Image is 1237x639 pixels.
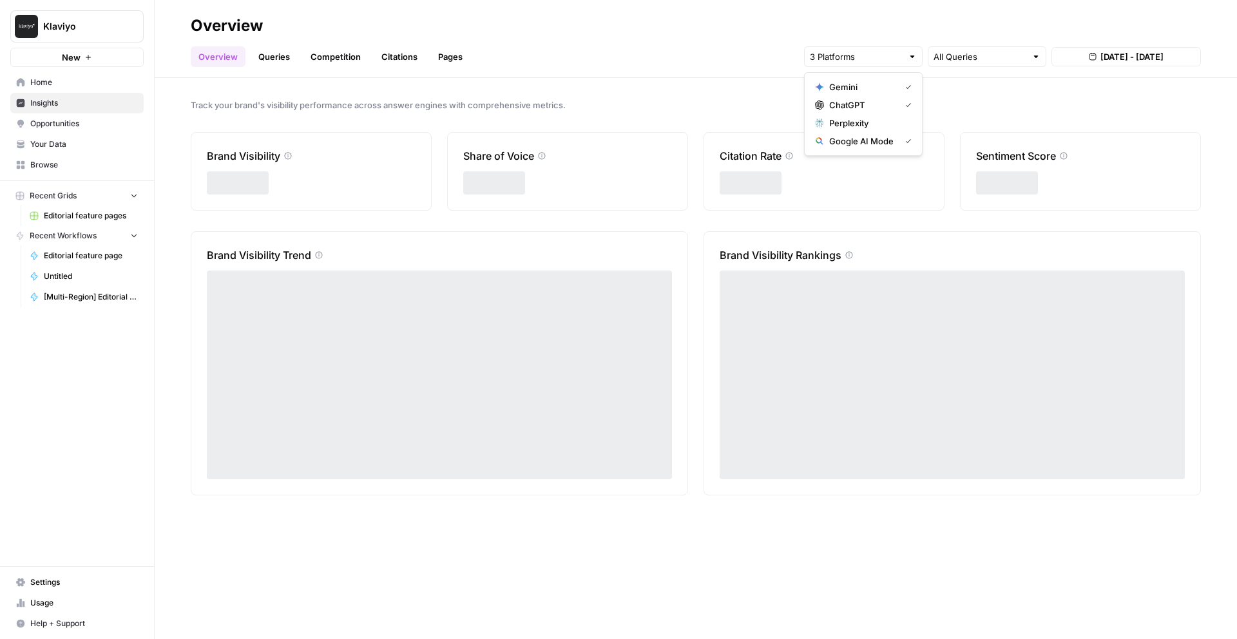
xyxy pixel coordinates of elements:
a: Queries [251,46,298,67]
a: Citations [374,46,425,67]
span: Google AI Mode [829,135,895,148]
img: Klaviyo Logo [15,15,38,38]
span: Help + Support [30,618,138,629]
span: Recent Workflows [30,230,97,242]
span: New [62,51,81,64]
button: Help + Support [10,613,144,634]
a: Editorial feature page [24,245,144,266]
button: [DATE] - [DATE] [1051,47,1201,66]
a: Insights [10,93,144,113]
a: Editorial feature pages [24,205,144,226]
a: [Multi-Region] Editorial feature page [24,287,144,307]
span: Home [30,77,138,88]
span: Insights [30,97,138,109]
a: Your Data [10,134,144,155]
input: 3 Platforms [810,50,903,63]
p: Citation Rate [720,148,782,164]
span: Recent Grids [30,190,77,202]
p: Share of Voice [463,148,534,164]
span: Browse [30,159,138,171]
span: Klaviyo [43,20,121,33]
a: Settings [10,572,144,593]
p: Brand Visibility [207,148,280,164]
button: Recent Grids [10,186,144,205]
span: Settings [30,577,138,588]
span: ChatGPT [829,99,895,111]
p: Brand Visibility Rankings [720,247,841,263]
a: Overview [191,46,245,67]
div: Overview [191,15,263,36]
span: Perplexity [829,117,906,129]
a: Competition [303,46,369,67]
span: Editorial feature page [44,250,138,262]
span: Your Data [30,138,138,150]
a: Usage [10,593,144,613]
span: [DATE] - [DATE] [1100,50,1164,63]
a: Home [10,72,144,93]
a: Pages [430,46,470,67]
span: Track your brand's visibility performance across answer engines with comprehensive metrics. [191,99,1201,111]
a: Untitled [24,266,144,287]
button: New [10,48,144,67]
span: Opportunities [30,118,138,129]
a: Opportunities [10,113,144,134]
a: Browse [10,155,144,175]
p: Brand Visibility Trend [207,247,311,263]
span: Untitled [44,271,138,282]
span: Gemini [829,81,895,93]
span: Editorial feature pages [44,210,138,222]
p: Sentiment Score [976,148,1056,164]
span: Usage [30,597,138,609]
span: [Multi-Region] Editorial feature page [44,291,138,303]
button: Recent Workflows [10,226,144,245]
button: Workspace: Klaviyo [10,10,144,43]
input: All Queries [934,50,1026,63]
